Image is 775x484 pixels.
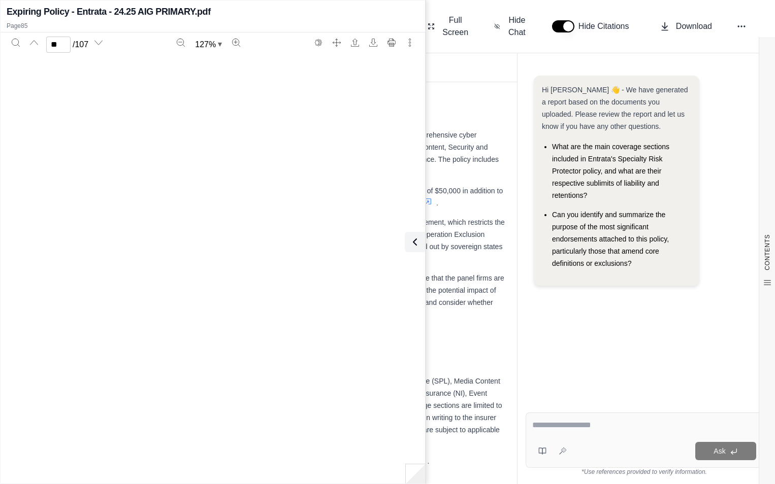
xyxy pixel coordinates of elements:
span: Review the Choice of Panel Counsel Endorsement to ensure that the panel firms are adequate and ca... [152,274,504,294]
button: Next page [90,34,107,51]
span: Full Screen [441,14,470,39]
span: . Also, carefully assess the potential impact of the War and Cyber Operation Exclusion Endorsemen... [152,286,496,319]
button: Download [365,34,381,51]
span: Hide Chat [506,14,528,39]
span: / 107 [73,39,88,51]
button: Full Screen [424,10,474,43]
p: Page 85 [7,22,419,30]
button: Download [656,16,716,37]
div: *Use references provided to verify information. [526,468,763,476]
button: Open file [347,34,363,51]
span: The policy includes several coverage sections: Specialty Professional Liability Insurance (SPL), ... [152,377,500,409]
button: Search [8,34,24,51]
span: Hi [PERSON_NAME] 👋 - We have generated a report based on the documents you uploaded. Please revie... [542,86,688,130]
button: Ask [695,442,756,460]
button: Hide Chat [490,10,532,43]
button: Switch to the dark theme [310,34,327,51]
button: Print [383,34,400,51]
span: Ask [714,447,725,455]
button: Previous page [26,34,42,51]
span: 127 % [195,39,216,51]
span: CONTENTS [763,234,771,270]
button: More actions [402,34,418,51]
span: . Defense costs reduce the applicable limits of liability and sublimits of liability and are subj... [152,426,500,446]
span: The policy includes a Choice of Panel Counsel Endorsement, which restricts the insured's choice o... [152,218,505,238]
span: Can you identify and summarize the purpose of the most significant endorsements attached to this ... [552,211,669,267]
h2: Expiring Policy - Entrata - 24.25 AIG PRIMARY.pdf [7,5,211,19]
span: . [436,199,438,207]
span: Download [676,20,712,32]
span: . [428,457,430,465]
input: Enter a page number [46,37,71,53]
span: What are the main coverage sections included in Entrata's Specialty Risk Protector policy, and wh... [552,143,669,199]
button: Zoom out [173,34,189,51]
button: Full screen [329,34,345,51]
span: . Certain coverage sections are limited to liability for claims first made against the insureds d... [152,401,502,422]
span: Hide Citations [578,20,635,32]
button: Zoom document [191,37,226,53]
button: Zoom in [228,34,244,51]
